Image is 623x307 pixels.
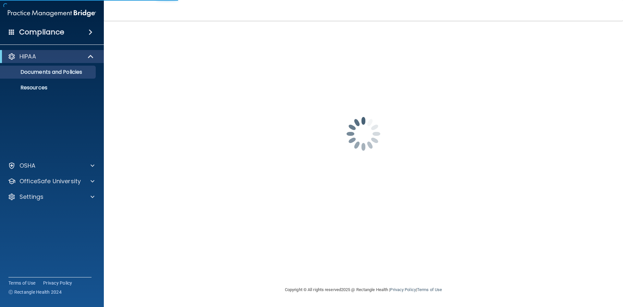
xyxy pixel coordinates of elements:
[511,261,615,287] iframe: Drift Widget Chat Controller
[19,53,36,60] p: HIPAA
[4,69,93,75] p: Documents and Policies
[43,280,72,286] a: Privacy Policy
[19,162,36,170] p: OSHA
[8,280,35,286] a: Terms of Use
[245,279,482,300] div: Copyright © All rights reserved 2025 @ Rectangle Health | |
[390,287,416,292] a: Privacy Policy
[8,289,62,295] span: Ⓒ Rectangle Health 2024
[8,53,94,60] a: HIPAA
[8,7,96,20] img: PMB logo
[8,193,94,201] a: Settings
[19,28,64,37] h4: Compliance
[19,193,43,201] p: Settings
[4,84,93,91] p: Resources
[19,177,81,185] p: OfficeSafe University
[417,287,442,292] a: Terms of Use
[8,162,94,170] a: OSHA
[331,101,396,166] img: spinner.e123f6fc.gif
[8,177,94,185] a: OfficeSafe University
